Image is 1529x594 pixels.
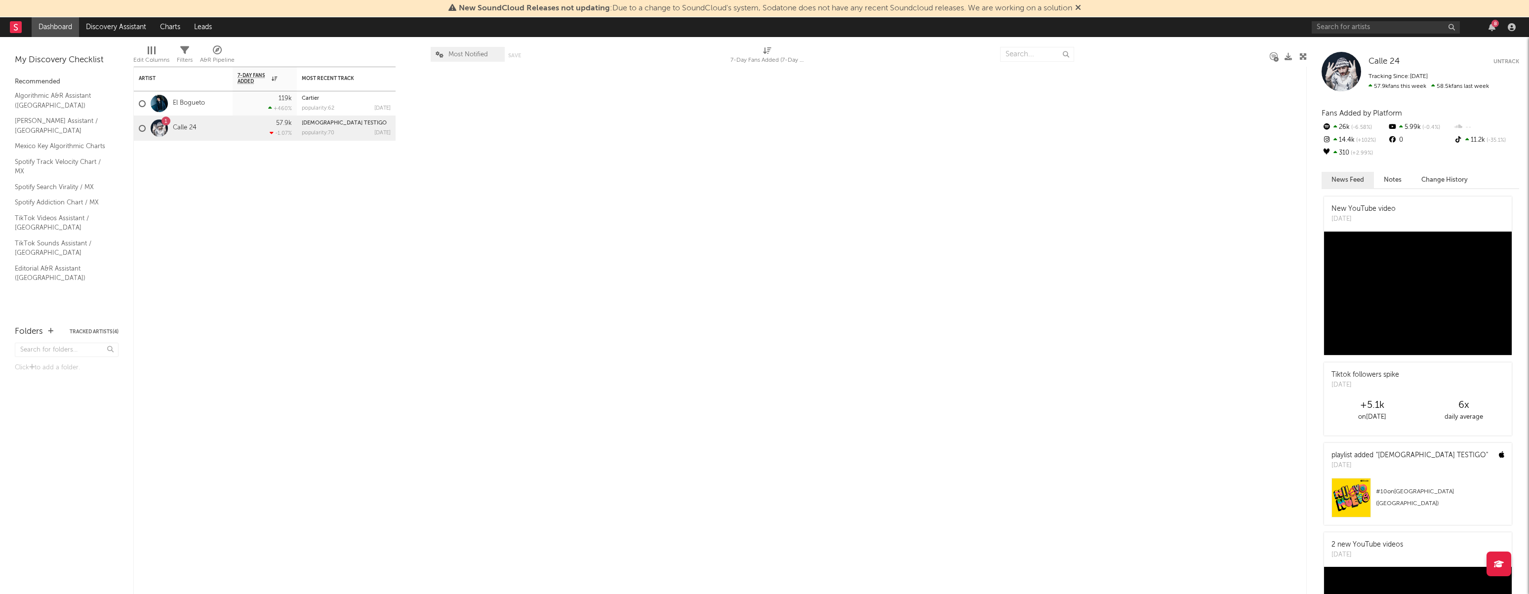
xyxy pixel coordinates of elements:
[302,96,319,101] a: Cartier
[1355,138,1376,143] span: +102 %
[133,54,169,66] div: Edit Columns
[1327,399,1418,411] div: +5.1k
[1349,151,1373,156] span: +2.99 %
[1411,172,1478,188] button: Change History
[1075,4,1081,12] span: Dismiss
[1331,370,1399,380] div: Tiktok followers spike
[374,130,391,136] div: [DATE]
[15,238,109,258] a: TikTok Sounds Assistant / [GEOGRAPHIC_DATA]
[448,51,488,58] span: Most Notified
[1327,411,1418,423] div: on [DATE]
[508,53,521,58] button: Save
[139,76,213,81] div: Artist
[15,90,109,111] a: Algorithmic A&R Assistant ([GEOGRAPHIC_DATA])
[1350,125,1372,130] span: -6.58 %
[1374,172,1411,188] button: Notes
[459,4,1072,12] span: : Due to a change to SoundCloud's system, Sodatone does not have any recent Soundcloud releases. ...
[187,17,219,37] a: Leads
[15,157,109,177] a: Spotify Track Velocity Chart / MX
[1453,121,1519,134] div: --
[374,106,391,111] div: [DATE]
[70,329,119,334] button: Tracked Artists(4)
[1421,125,1440,130] span: -0.4 %
[1368,57,1400,66] span: Calle 24
[15,197,109,208] a: Spotify Addiction Chart / MX
[1322,121,1387,134] div: 26k
[270,130,292,136] div: -1.07 %
[1368,83,1489,89] span: 58.5k fans last week
[173,124,197,132] a: Calle 24
[1331,214,1396,224] div: [DATE]
[302,76,376,81] div: Most Recent Track
[1331,204,1396,214] div: New YouTube video
[1000,47,1074,62] input: Search...
[1387,134,1453,147] div: 0
[1418,411,1509,423] div: daily average
[79,17,153,37] a: Discovery Assistant
[730,54,805,66] div: 7-Day Fans Added (7-Day Fans Added)
[1331,380,1399,390] div: [DATE]
[459,4,610,12] span: New SoundCloud Releases not updating
[1376,452,1488,459] a: "[DEMOGRAPHIC_DATA] TESTIGO"
[302,120,391,126] div: DIOS TESTIGO
[15,76,119,88] div: Recommended
[730,42,805,71] div: 7-Day Fans Added (7-Day Fans Added)
[15,141,109,152] a: Mexico Key Algorithmic Charts
[200,42,235,71] div: A&R Pipeline
[1324,478,1512,525] a: #10on[GEOGRAPHIC_DATA] ([GEOGRAPHIC_DATA])
[153,17,187,37] a: Charts
[1493,57,1519,67] button: Untrack
[302,120,387,126] a: [DEMOGRAPHIC_DATA] TESTIGO
[1331,461,1488,471] div: [DATE]
[1322,110,1402,117] span: Fans Added by Platform
[1491,20,1499,27] div: 8
[238,73,269,84] span: 7-Day Fans Added
[302,130,334,136] div: popularity: 70
[276,120,292,126] div: 57.9k
[133,42,169,71] div: Edit Columns
[1331,550,1403,560] div: [DATE]
[1387,121,1453,134] div: 5.99k
[15,116,109,136] a: [PERSON_NAME] Assistant / [GEOGRAPHIC_DATA]
[1322,134,1387,147] div: 14.4k
[173,99,205,108] a: El Bogueto
[15,54,119,66] div: My Discovery Checklist
[15,213,109,233] a: TikTok Videos Assistant / [GEOGRAPHIC_DATA]
[1368,74,1428,79] span: Tracking Since: [DATE]
[1331,450,1488,461] div: playlist added
[1331,540,1403,550] div: 2 new YouTube videos
[1322,147,1387,159] div: 310
[1312,21,1460,34] input: Search for artists
[200,54,235,66] div: A&R Pipeline
[302,106,334,111] div: popularity: 62
[15,182,109,193] a: Spotify Search Virality / MX
[1485,138,1506,143] span: -35.1 %
[15,362,119,374] div: Click to add a folder.
[268,105,292,112] div: +460 %
[302,96,391,101] div: Cartier
[1489,23,1495,31] button: 8
[1453,134,1519,147] div: 11.2k
[15,326,43,338] div: Folders
[1418,399,1509,411] div: 6 x
[279,95,292,102] div: 119k
[15,263,109,283] a: Editorial A&R Assistant ([GEOGRAPHIC_DATA])
[1322,172,1374,188] button: News Feed
[1368,57,1400,67] a: Calle 24
[1368,83,1426,89] span: 57.9k fans this week
[1376,486,1504,510] div: # 10 on [GEOGRAPHIC_DATA] ([GEOGRAPHIC_DATA])
[177,42,193,71] div: Filters
[32,17,79,37] a: Dashboard
[15,343,119,357] input: Search for folders...
[177,54,193,66] div: Filters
